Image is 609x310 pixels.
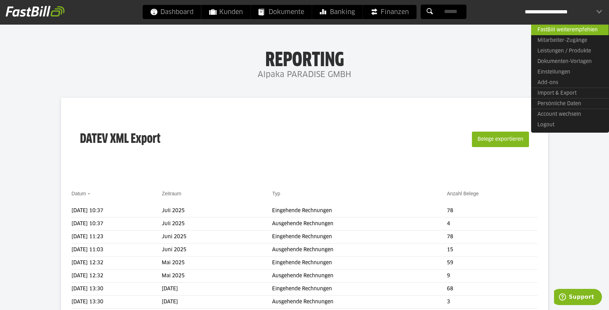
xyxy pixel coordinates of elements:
[531,98,609,109] a: Persönliche Daten
[320,5,355,19] span: Banking
[72,257,162,270] td: [DATE] 12:32
[272,217,447,230] td: Ausgehende Rechnungen
[272,296,447,309] td: Ausgehende Rechnungen
[531,46,609,56] a: Leistungen / Produkte
[472,132,529,147] button: Belege exportieren
[143,5,201,19] a: Dashboard
[209,5,243,19] span: Kunden
[531,35,609,46] a: Mitarbeiter-Zugänge
[272,257,447,270] td: Eingehende Rechnungen
[72,296,162,309] td: [DATE] 13:30
[531,88,609,99] a: Import & Export
[554,289,602,306] iframe: Öffnet ein Widget, in dem Sie weitere Informationen finden
[72,191,86,196] a: Datum
[162,296,272,309] td: [DATE]
[162,204,272,217] td: Juli 2025
[162,191,181,196] a: Zeitraum
[259,5,304,19] span: Dokumente
[531,120,609,130] a: Logout
[162,243,272,257] td: Juni 2025
[447,217,537,230] td: 4
[202,5,251,19] a: Kunden
[162,217,272,230] td: Juli 2025
[531,109,609,120] a: Account wechseln
[531,56,609,67] a: Dokumenten-Vorlagen
[447,230,537,243] td: 78
[272,191,280,196] a: Typ
[447,270,537,283] td: 9
[371,5,409,19] span: Finanzen
[447,296,537,309] td: 3
[363,5,417,19] a: Finanzen
[80,117,160,162] h3: DATEV XML Export
[72,270,162,283] td: [DATE] 12:32
[272,230,447,243] td: Eingehende Rechnungen
[162,257,272,270] td: Mai 2025
[272,270,447,283] td: Ausgehende Rechnungen
[447,243,537,257] td: 15
[312,5,363,19] a: Banking
[272,283,447,296] td: Eingehende Rechnungen
[251,5,312,19] a: Dokumente
[72,230,162,243] td: [DATE] 11:23
[447,283,537,296] td: 68
[531,24,609,35] a: FastBill weiterempfehlen
[72,217,162,230] td: [DATE] 10:37
[447,257,537,270] td: 59
[72,243,162,257] td: [DATE] 11:03
[87,193,92,195] img: sort_desc.gif
[72,283,162,296] td: [DATE] 13:30
[72,204,162,217] td: [DATE] 10:37
[70,50,539,68] h1: Reporting
[6,6,64,17] img: fastbill_logo_white.png
[162,283,272,296] td: [DATE]
[162,230,272,243] td: Juni 2025
[531,77,609,88] a: Add-ons
[447,204,537,217] td: 78
[447,191,479,196] a: Anzahl Belege
[272,204,447,217] td: Eingehende Rechnungen
[531,67,609,77] a: Einstellungen
[150,5,193,19] span: Dashboard
[272,243,447,257] td: Ausgehende Rechnungen
[162,270,272,283] td: Mai 2025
